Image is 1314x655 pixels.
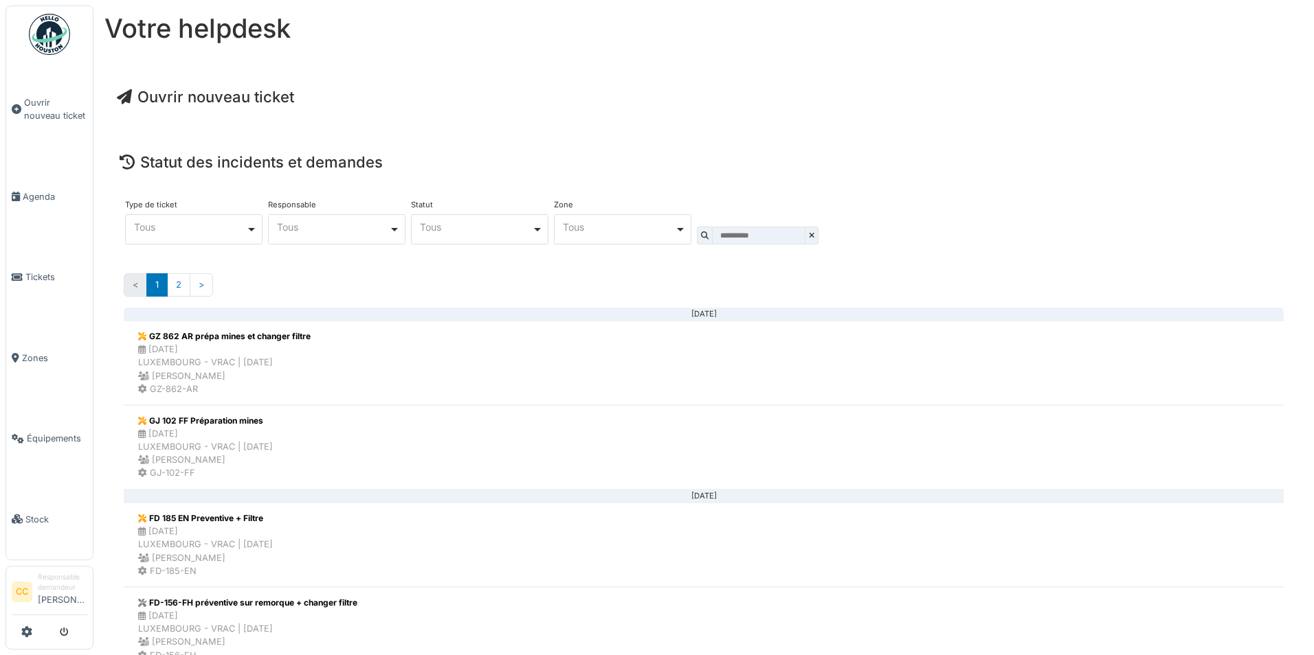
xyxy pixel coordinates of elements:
div: [DATE] [135,496,1273,497]
a: Ouvrir nouveau ticket [117,88,294,106]
a: FD 185 EN Preventive + Filtre [DATE]LUXEMBOURG - VRAC | [DATE] [PERSON_NAME] FD-185-EN [124,503,1284,587]
div: Tous [277,223,389,231]
div: FD-156-FH préventive sur remorque + changer filtre [138,597,357,609]
label: Responsable [268,201,316,209]
a: Suivant [190,273,213,296]
a: Ouvrir nouveau ticket [6,62,93,157]
a: 2 [167,273,190,296]
img: Badge_color-CXgf-gQk.svg [29,14,70,55]
div: FD 185 EN Preventive + Filtre [138,512,273,525]
span: Ouvrir nouveau ticket [24,96,87,122]
div: Tous [134,223,246,231]
div: [DATE] LUXEMBOURG - VRAC | [DATE] [PERSON_NAME] [138,609,357,649]
span: Zones [22,352,87,365]
div: Tous [563,223,675,231]
div: GZ-862-AR [138,382,311,395]
div: GZ 862 AR prépa mines et changer filtre [138,330,311,343]
a: Zones [6,318,93,398]
a: GZ 862 AR prépa mines et changer filtre [DATE]LUXEMBOURG - VRAC | [DATE] [PERSON_NAME] GZ-862-AR [124,321,1284,405]
label: Type de ticket [125,201,177,209]
span: Agenda [23,190,87,203]
a: GJ 102 FF Préparation mines [DATE]LUXEMBOURG - VRAC | [DATE] [PERSON_NAME] GJ-102-FF [124,405,1284,490]
a: CC Responsable demandeur[PERSON_NAME] [12,572,87,615]
a: Tickets [6,237,93,317]
nav: Pages [124,273,1284,307]
div: [DATE] LUXEMBOURG - VRAC | [DATE] [PERSON_NAME] [138,343,311,382]
li: [PERSON_NAME] [38,572,87,612]
div: FD-185-EN [138,564,273,577]
a: Équipements [6,398,93,479]
div: GJ 102 FF Préparation mines [138,415,273,427]
a: Stock [6,479,93,559]
div: Responsable demandeur [38,572,87,593]
span: Stock [25,513,87,526]
div: GJ-102-FF [138,466,273,479]
div: [DATE] [135,314,1273,315]
div: [DATE] LUXEMBOURG - VRAC | [DATE] [PERSON_NAME] [138,427,273,467]
li: CC [12,582,32,602]
a: Agenda [6,157,93,237]
h4: Statut des incidents et demandes [120,153,1288,171]
label: Statut [411,201,433,209]
span: Tickets [25,271,87,284]
a: 1 [146,273,168,296]
span: Équipements [27,432,87,445]
div: Tous [420,223,532,231]
div: [DATE] LUXEMBOURG - VRAC | [DATE] [PERSON_NAME] [138,525,273,564]
label: Zone [554,201,573,209]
